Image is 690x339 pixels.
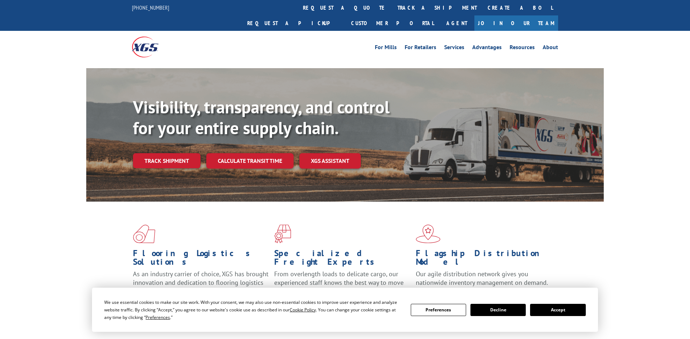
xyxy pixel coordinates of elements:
a: Track shipment [133,153,201,168]
span: Preferences [146,314,170,320]
a: For Retailers [405,44,436,52]
img: xgs-icon-focused-on-flooring-red [274,225,291,243]
h1: Flooring Logistics Solutions [133,249,269,270]
button: Preferences [411,304,466,316]
a: [PHONE_NUMBER] [132,4,169,11]
button: Accept [530,304,585,316]
img: xgs-icon-flagship-distribution-model-red [416,225,441,243]
a: Join Our Team [474,15,558,31]
h1: Specialized Freight Experts [274,249,410,270]
b: Visibility, transparency, and control for your entire supply chain. [133,96,390,139]
h1: Flagship Distribution Model [416,249,552,270]
a: Request a pickup [242,15,346,31]
a: For Mills [375,44,397,52]
div: Cookie Consent Prompt [92,288,598,332]
a: Services [444,44,464,52]
span: Our agile distribution network gives you nationwide inventory management on demand. [416,270,548,287]
button: Decline [470,304,526,316]
a: About [543,44,558,52]
img: xgs-icon-total-supply-chain-intelligence-red [133,225,155,243]
p: From overlength loads to delicate cargo, our experienced staff knows the best way to move your fr... [274,270,410,302]
span: As an industry carrier of choice, XGS has brought innovation and dedication to flooring logistics... [133,270,268,295]
div: We use essential cookies to make our site work. With your consent, we may also use non-essential ... [104,298,402,321]
a: Customer Portal [346,15,439,31]
a: Advantages [472,44,502,52]
a: XGS ASSISTANT [299,153,361,169]
a: Resources [510,44,535,52]
a: Agent [439,15,474,31]
span: Cookie Policy [290,307,316,313]
a: Calculate transit time [206,153,294,169]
